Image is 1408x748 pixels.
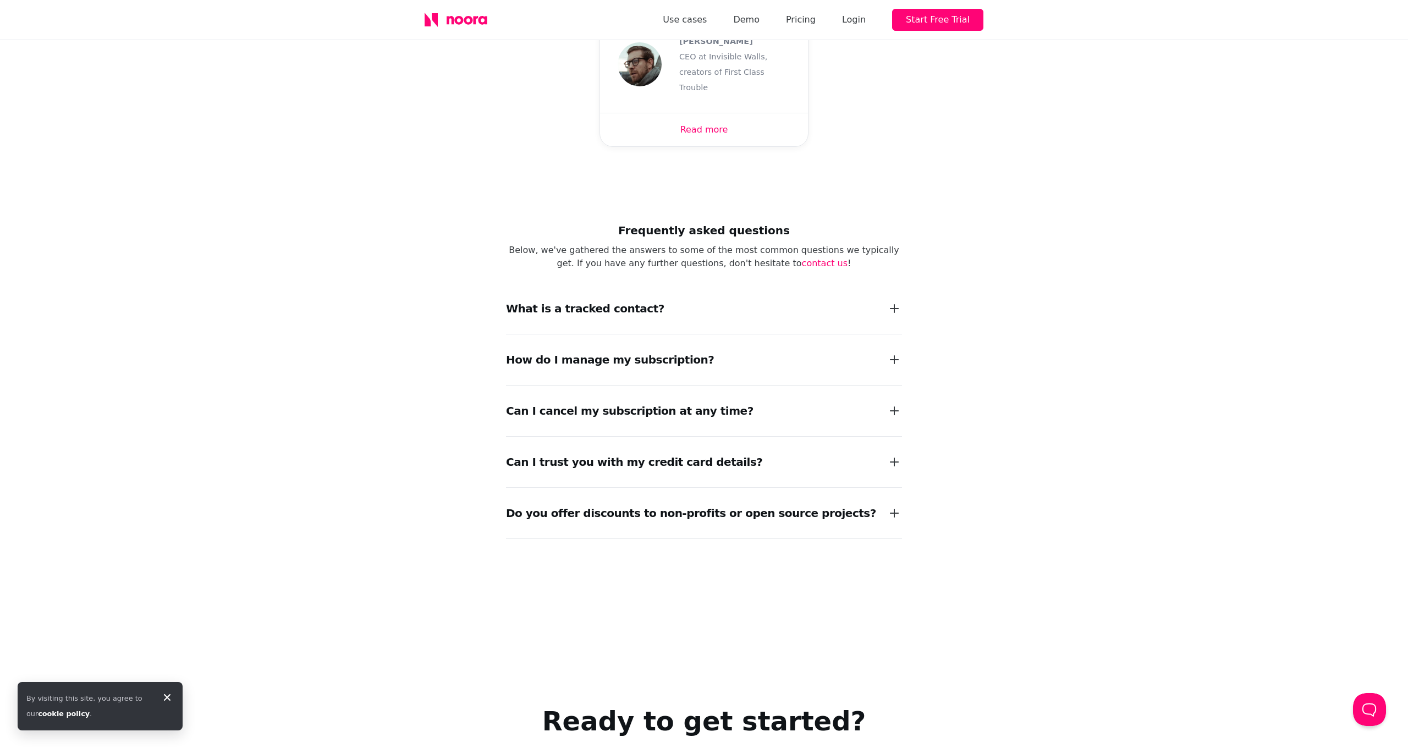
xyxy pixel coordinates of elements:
[506,301,664,316] div: What is a tracked contact?
[680,124,728,135] a: Read more
[663,12,707,28] a: Use cases
[542,704,866,738] h2: Ready to get started?
[38,710,90,718] a: cookie policy
[506,505,876,521] div: Do you offer discounts to non-profits or open source projects?
[679,34,790,49] div: [PERSON_NAME]
[618,42,662,86] img: Niels Wetterberg
[506,244,902,270] p: Below, we've gathered the answers to some of the most common questions we typically get. If you h...
[26,691,152,722] div: By visiting this site, you agree to our .
[892,9,983,31] button: Start Free Trial
[506,352,714,367] div: How do I manage my subscription?
[802,258,848,268] a: contact us
[506,222,902,239] h2: Frequently asked questions
[733,12,760,28] a: Demo
[786,12,816,28] a: Pricing
[842,12,866,28] div: Login
[506,403,754,419] div: Can I cancel my subscription at any time?
[506,454,762,470] div: Can I trust you with my credit card details?
[1353,693,1386,726] iframe: Help Scout Beacon - Open
[679,49,790,95] div: CEO at Invisible Walls, creators of First Class Trouble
